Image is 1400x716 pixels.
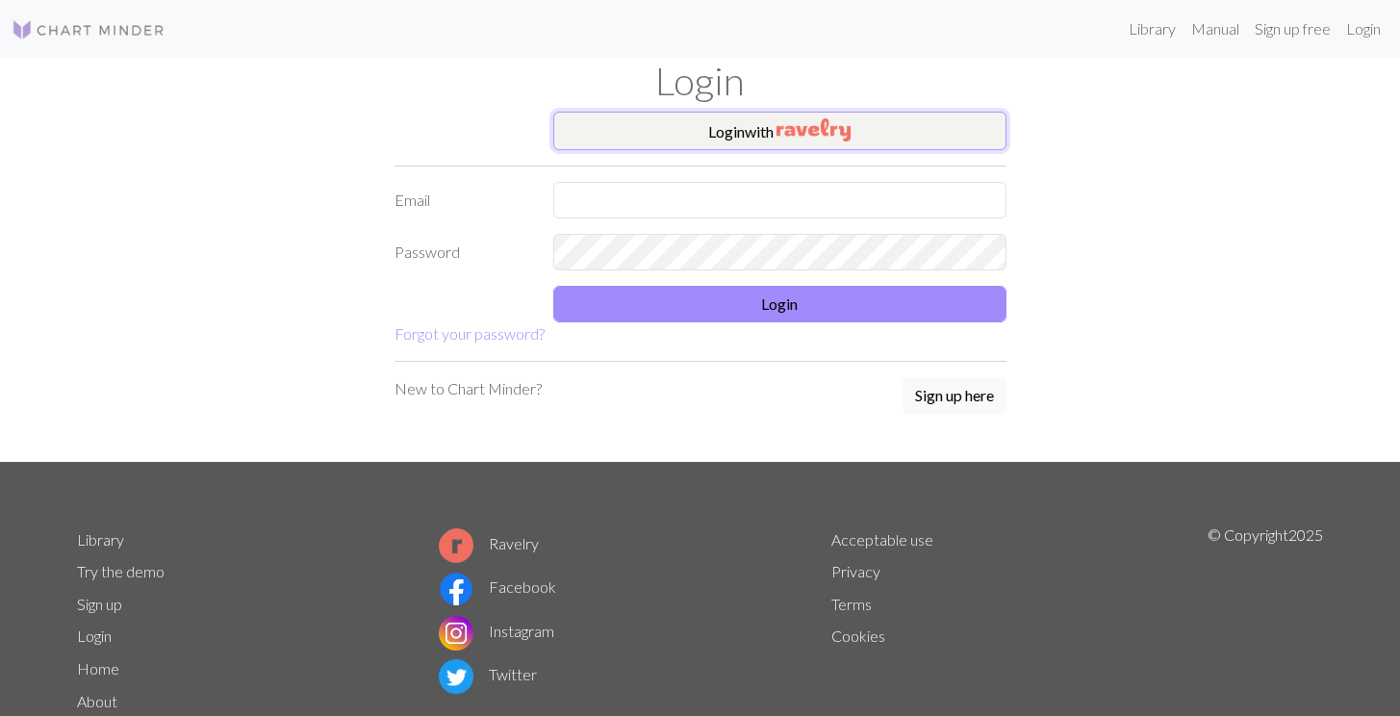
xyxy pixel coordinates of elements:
[776,118,851,141] img: Ravelry
[1338,10,1388,48] a: Login
[439,534,539,552] a: Ravelry
[553,112,1006,150] button: Loginwith
[831,595,872,613] a: Terms
[383,234,542,270] label: Password
[831,530,933,549] a: Acceptable use
[77,562,165,580] a: Try the demo
[903,377,1006,416] a: Sign up here
[439,659,473,694] img: Twitter logo
[395,324,545,343] a: Forgot your password?
[1184,10,1247,48] a: Manual
[439,577,556,596] a: Facebook
[439,528,473,563] img: Ravelry logo
[65,58,1336,104] h1: Login
[77,595,122,613] a: Sign up
[12,18,165,41] img: Logo
[439,665,537,683] a: Twitter
[831,626,885,645] a: Cookies
[439,622,554,640] a: Instagram
[1247,10,1338,48] a: Sign up free
[1121,10,1184,48] a: Library
[903,377,1006,414] button: Sign up here
[77,659,119,678] a: Home
[439,572,473,606] img: Facebook logo
[77,692,117,710] a: About
[77,530,124,549] a: Library
[395,377,542,400] p: New to Chart Minder?
[831,562,880,580] a: Privacy
[77,626,112,645] a: Login
[383,182,542,218] label: Email
[553,286,1006,322] button: Login
[439,616,473,651] img: Instagram logo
